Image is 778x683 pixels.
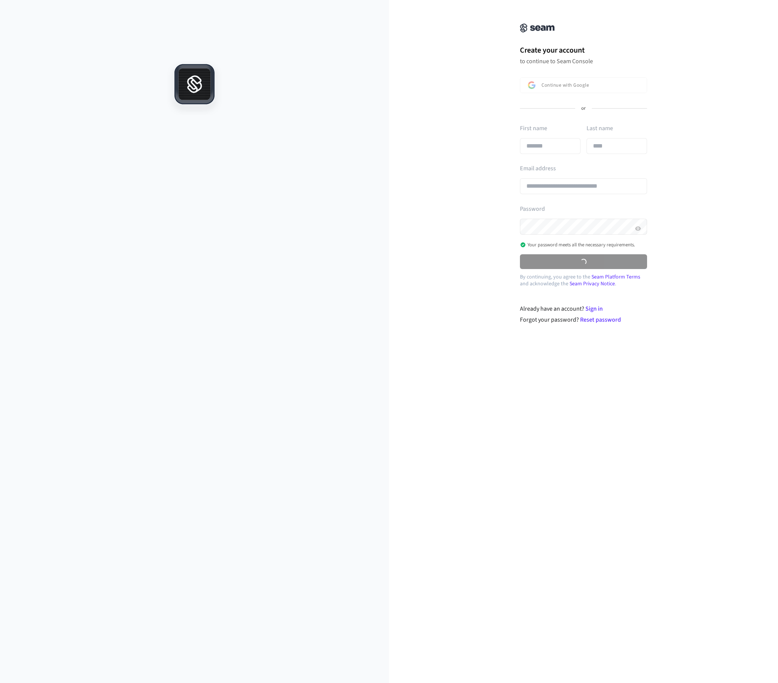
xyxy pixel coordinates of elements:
[520,274,647,287] p: By continuing, you agree to the and acknowledge the .
[580,316,621,324] a: Reset password
[585,305,603,313] a: Sign in
[520,23,555,33] img: Seam Console
[591,273,640,281] a: Seam Platform Terms
[581,105,586,112] p: or
[520,315,647,324] div: Forgot your password?
[569,280,615,288] a: Seam Privacy Notice
[520,242,635,248] p: Your password meets all the necessary requirements.
[633,224,643,233] button: Show password
[520,45,647,56] h1: Create your account
[520,304,647,313] div: Already have an account?
[520,58,647,65] p: to continue to Seam Console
